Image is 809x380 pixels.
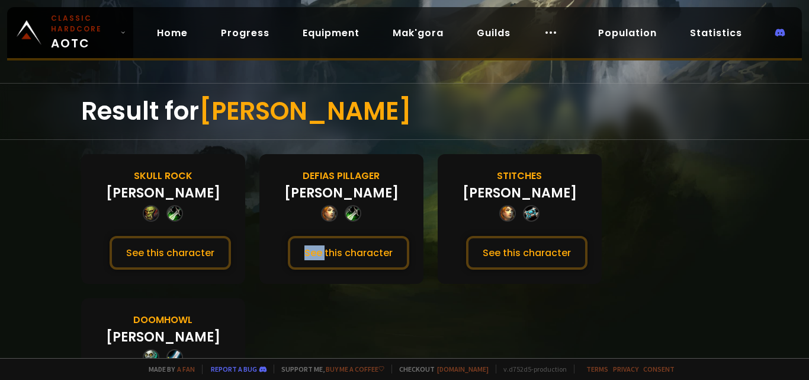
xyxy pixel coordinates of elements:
[589,21,666,45] a: Population
[288,236,409,270] button: See this character
[437,365,489,373] a: [DOMAIN_NAME]
[326,365,384,373] a: Buy me a coffee
[680,21,752,45] a: Statistics
[211,365,257,373] a: Report a bug
[391,365,489,373] span: Checkout
[496,365,567,373] span: v. d752d5 - production
[110,236,231,270] button: See this character
[586,365,608,373] a: Terms
[81,84,728,139] div: Result for
[177,365,195,373] a: a fan
[142,365,195,373] span: Made by
[284,183,399,203] div: [PERSON_NAME]
[51,13,115,52] span: AOTC
[383,21,453,45] a: Mak'gora
[467,21,520,45] a: Guilds
[643,365,675,373] a: Consent
[466,236,588,270] button: See this character
[497,168,542,183] div: Stitches
[106,183,220,203] div: [PERSON_NAME]
[133,312,192,327] div: Doomhowl
[147,21,197,45] a: Home
[463,183,577,203] div: [PERSON_NAME]
[211,21,279,45] a: Progress
[134,168,192,183] div: Skull Rock
[106,327,220,347] div: [PERSON_NAME]
[274,365,384,373] span: Support me,
[51,13,115,34] small: Classic Hardcore
[7,7,133,58] a: Classic HardcoreAOTC
[199,94,412,129] span: [PERSON_NAME]
[613,365,638,373] a: Privacy
[293,21,369,45] a: Equipment
[303,168,380,183] div: Defias Pillager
